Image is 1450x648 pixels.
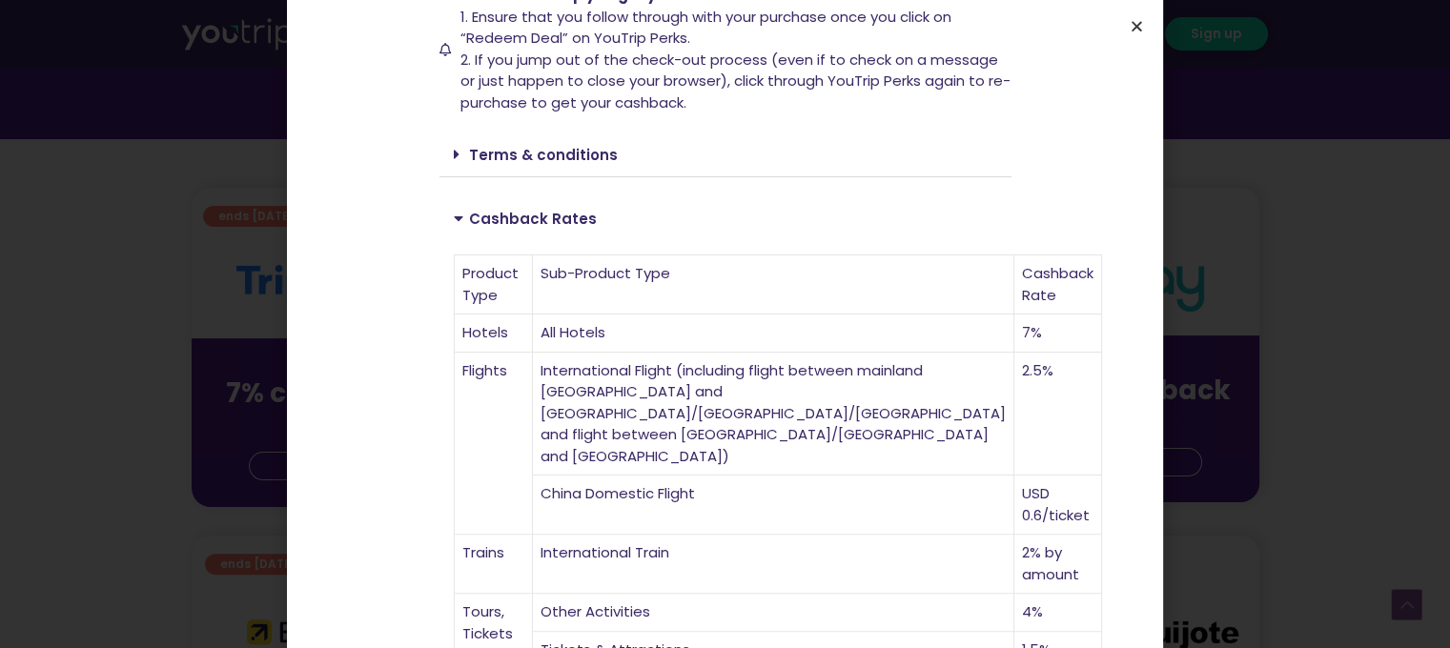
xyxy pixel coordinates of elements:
td: All Hotels [533,314,1014,353]
td: USD 0.6/ticket [1014,476,1102,535]
td: Product Type [455,255,533,314]
a: Cashback Rates [469,209,597,229]
td: International Flight (including flight between mainland [GEOGRAPHIC_DATA] and [GEOGRAPHIC_DATA]/[... [533,353,1014,476]
td: Hotels [455,314,533,353]
span: 1. Ensure that you follow through with your purchase once you click on “Redeem Deal” on YouTrip P... [460,7,951,49]
a: Terms & conditions [469,145,618,165]
span: 2. If you jump out of the check-out process (even if to check on a message or just happen to clos... [460,50,1011,112]
td: Flights [455,353,533,536]
div: Cashback Rates [439,196,1011,240]
td: Other Activities [533,594,1014,632]
td: 2.5% [1014,353,1102,476]
td: Trains [455,535,533,594]
td: China Domestic Flight [533,476,1014,535]
div: Terms & conditions [439,132,1011,177]
td: 7% [1014,314,1102,353]
td: Sub-Product Type [533,255,1014,314]
td: Cashback Rate [1014,255,1102,314]
td: 2% by amount [1014,535,1102,594]
td: International Train [533,535,1014,594]
td: 4% [1014,594,1102,632]
a: Close [1130,19,1144,33]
